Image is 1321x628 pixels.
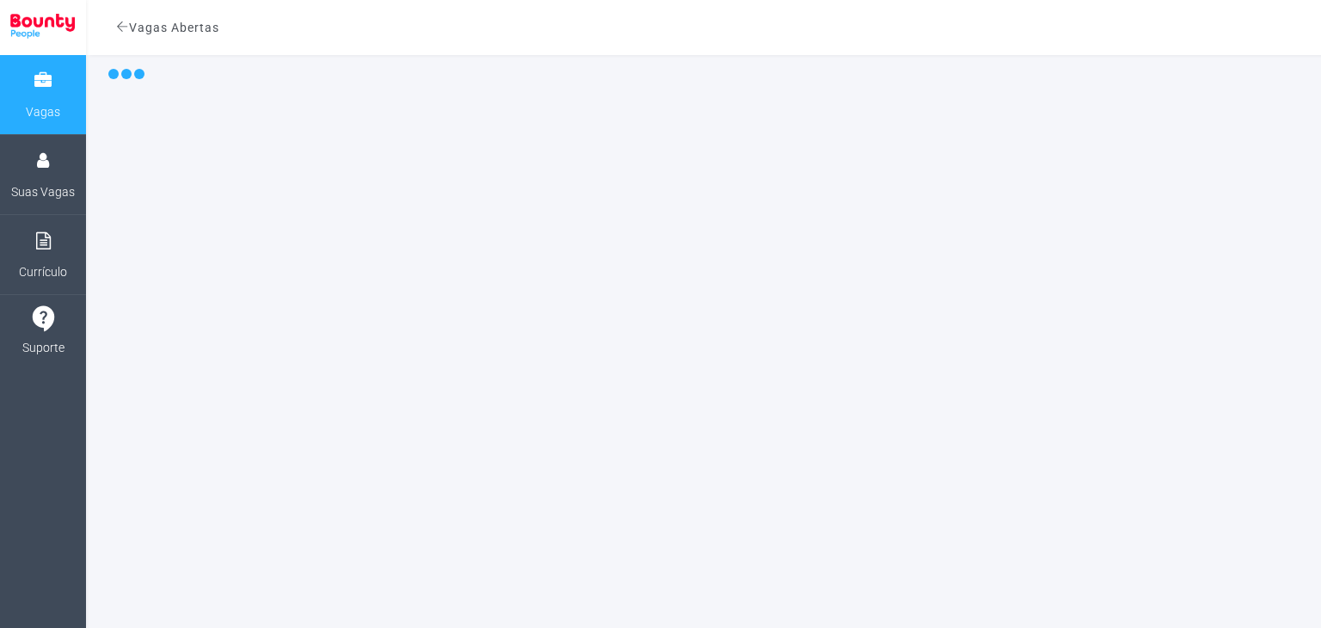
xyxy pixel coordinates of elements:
[11,176,75,207] span: Suas Vagas
[32,305,55,332] img: icon-support.svg
[19,256,67,287] span: Currículo
[26,96,60,127] span: Vagas
[10,14,75,40] img: Imagem do logo da bounty people.
[22,332,65,363] span: Suporte
[101,14,234,42] a: Vagas Abertas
